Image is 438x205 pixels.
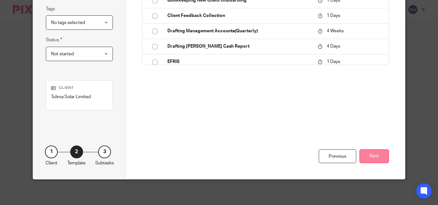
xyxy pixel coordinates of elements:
[327,13,340,18] span: 1 Days
[167,28,311,34] p: Drafting Management Accounts(Quarterly)
[46,36,62,43] label: Status
[327,29,344,33] span: 4 Weeks
[167,12,311,19] p: Client Feedback Collection
[359,149,389,163] button: Next
[167,59,311,65] p: EFRIS
[70,146,83,158] div: 2
[98,146,111,158] div: 3
[327,44,340,49] span: 4 Days
[51,52,74,56] span: Not started
[327,59,340,64] span: 1 Days
[51,20,85,25] span: No tags selected
[51,94,108,100] p: Tulima Solar Limited
[51,85,108,91] p: Client
[46,6,55,12] label: Tags
[95,160,114,166] p: Subtasks
[167,43,311,50] p: Drafting [PERSON_NAME] Cash Report
[46,160,57,166] p: Client
[67,160,86,166] p: Template
[45,146,58,158] div: 1
[319,149,356,163] div: Previous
